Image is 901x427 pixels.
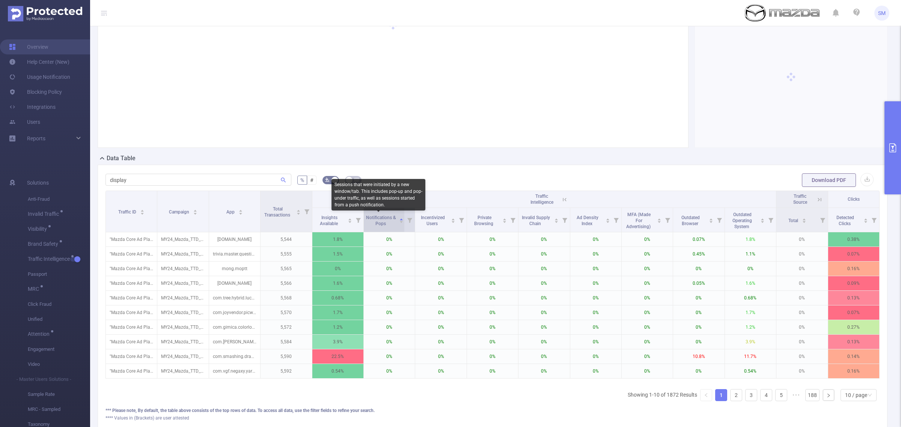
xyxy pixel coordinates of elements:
[805,389,820,401] li: 188
[456,208,467,232] i: Filter menu
[628,389,697,401] li: Showing 1-10 of 1872 Results
[657,217,661,220] i: icon: caret-up
[300,177,304,183] span: %
[802,217,806,222] div: Sort
[828,262,879,276] p: 0.16%
[106,291,157,305] p: "Mazda Core Ad Plan" [28013]
[399,217,404,220] i: icon: caret-up
[451,217,455,222] div: Sort
[261,349,312,364] p: 5,590
[364,320,415,334] p: 0%
[518,335,570,349] p: 0%
[760,389,772,401] li: 4
[704,393,708,397] i: icon: left
[106,320,157,334] p: "Mazda Core Ad Plan" [28013]
[9,99,56,114] a: Integrations
[364,335,415,349] p: 0%
[765,208,776,232] i: Filter menu
[518,247,570,261] p: 0%
[828,291,879,305] p: 0.13%
[106,276,157,290] p: "Mazda Core Ad Plan" [28013]
[848,197,860,202] span: Clicks
[238,212,243,214] i: icon: caret-down
[790,389,802,401] span: •••
[681,215,700,226] span: Outdated Browser
[27,131,45,146] a: Reports
[415,349,466,364] p: 0%
[775,389,787,401] li: 5
[828,320,879,334] p: 0.27%
[140,209,145,213] div: Sort
[864,220,868,222] i: icon: caret-down
[559,208,570,232] i: Filter menu
[415,262,466,276] p: 0%
[209,364,260,378] p: com.vgf.negaxy.yarnzle.stitch
[508,208,518,232] i: Filter menu
[261,305,312,320] p: 5,570
[157,291,208,305] p: MY24_Mazda_TTD_Display_Offers [235828]
[776,320,827,334] p: 0%
[354,177,359,182] i: icon: table
[261,276,312,290] p: 5,566
[106,305,157,320] p: "Mazda Core Ad Plan" [28013]
[570,364,621,378] p: 0%
[673,305,724,320] p: 0%
[467,335,518,349] p: 0%
[570,305,621,320] p: 0%
[157,247,208,261] p: MY24_Mazda_TTD_Display_Offers [235828]
[27,135,45,141] span: Reports
[760,217,765,222] div: Sort
[790,389,802,401] li: Next 5 Pages
[570,349,621,364] p: 0%
[622,291,673,305] p: 0%
[725,305,776,320] p: 1.7%
[157,276,208,290] p: MY24_Mazda_TTD_Display_Offers [235828]
[788,218,799,223] span: Total
[415,247,466,261] p: 0%
[817,208,828,232] i: Filter menu
[657,220,661,222] i: icon: caret-down
[467,291,518,305] p: 0%
[570,291,621,305] p: 0%
[673,276,724,290] p: 0.05%
[725,262,776,276] p: 0%
[474,215,494,226] span: Private Browsing
[725,364,776,378] p: 0.54%
[863,217,868,222] div: Sort
[730,389,742,401] li: 2
[467,305,518,320] p: 0%
[353,208,363,232] i: Filter menu
[105,407,880,414] div: *** Please note, By default, the table above consists of the top rows of data. To access all data...
[709,217,713,220] i: icon: caret-up
[415,305,466,320] p: 0%
[169,209,190,215] span: Campaign
[312,320,363,334] p: 1.2%
[366,215,396,226] span: Notifications & Pops
[140,212,145,214] i: icon: caret-down
[869,208,879,232] i: Filter menu
[570,276,621,290] p: 0%
[261,335,312,349] p: 5,584
[622,305,673,320] p: 0%
[28,267,90,282] span: Passport
[518,320,570,334] p: 0%
[776,335,827,349] p: 0%
[828,276,879,290] p: 0.09%
[622,364,673,378] p: 0%
[399,217,404,222] div: Sort
[622,232,673,247] p: 0%
[828,335,879,349] p: 0.13%
[709,220,713,222] i: icon: caret-down
[776,291,827,305] p: 0%
[261,247,312,261] p: 5,555
[399,220,404,222] i: icon: caret-down
[793,194,807,205] span: Traffic Source
[296,209,301,213] div: Sort
[404,208,415,232] i: Filter menu
[868,393,872,398] i: icon: down
[714,208,725,232] i: Filter menu
[518,276,570,290] p: 0%
[451,217,455,220] i: icon: caret-up
[715,389,727,401] li: 1
[261,262,312,276] p: 5,565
